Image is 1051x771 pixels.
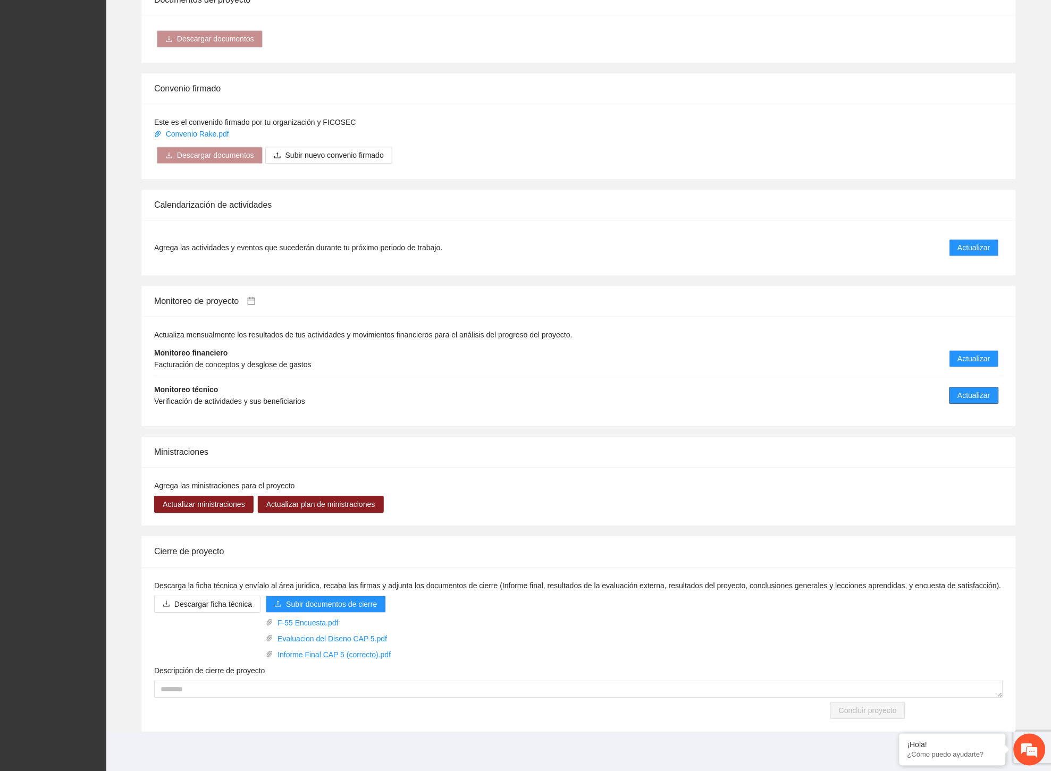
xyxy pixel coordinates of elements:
[154,242,442,253] span: Agrega las actividades y eventos que sucederán durante tu próximo periodo de trabajo.
[258,496,384,513] button: Actualizar plan de ministraciones
[907,741,998,749] div: ¡Hola!
[174,5,200,31] div: Minimizar ventana de chat en vivo
[266,498,375,510] span: Actualizar plan de ministraciones
[266,650,273,658] span: paper-clip
[258,500,384,509] a: Actualizar plan de ministraciones
[266,634,273,642] span: paper-clip
[165,35,173,44] span: download
[154,360,312,369] span: Facturación de conceptos y desglose de gastos
[157,147,263,164] button: downloadDescargar documentos
[154,130,162,138] span: paper-clip
[157,30,263,47] button: downloadDescargar documentos
[949,350,999,367] button: Actualizar
[177,149,254,161] span: Descargar documentos
[177,33,254,45] span: Descargar documentos
[266,619,273,626] span: paper-clip
[958,242,990,253] span: Actualizar
[958,389,990,401] span: Actualizar
[154,665,265,676] label: Descripción de cierre de proyecto
[273,649,395,660] a: Informe Final CAP 5 (correcto).pdf
[949,239,999,256] button: Actualizar
[154,286,1003,316] div: Monitoreo de proyecto
[154,73,1003,104] div: Convenio firmado
[55,54,179,68] div: Chatee con nosotros ahora
[5,290,203,327] textarea: Escriba su mensaje y pulse “Intro”
[247,296,256,305] span: calendar
[154,130,231,138] a: Convenio Rake.pdf
[154,481,295,490] span: Agrega las ministraciones para el proyecto
[154,500,254,509] a: Actualizar ministraciones
[949,387,999,404] button: Actualizar
[154,496,254,513] button: Actualizar ministraciones
[165,151,173,160] span: download
[266,596,385,613] button: uploadSubir documentos de cierre
[154,331,573,339] span: Actualiza mensualmente los resultados de tus actividades y movimientos financieros para el anális...
[907,751,998,759] p: ¿Cómo puedo ayudarte?
[154,600,260,608] a: downloadDescargar ficha técnica
[174,598,252,610] span: Descargar ficha técnica
[154,118,356,126] span: Este es el convenido firmado por tu organización y FICOSEC
[239,296,256,306] a: calendar
[830,702,905,719] button: Concluir proyecto
[154,349,228,357] strong: Monitoreo financiero
[163,498,245,510] span: Actualizar ministraciones
[266,600,385,608] span: uploadSubir documentos de cierre
[154,190,1003,220] div: Calendarización de actividades
[265,147,392,164] button: uploadSubir nuevo convenio firmado
[154,397,305,405] span: Verificación de actividades y sus beneficiarios
[62,142,147,249] span: Estamos en línea.
[265,151,392,159] span: uploadSubir nuevo convenio firmado
[154,536,1003,566] div: Cierre de proyecto
[154,681,1003,698] textarea: Descripción de cierre de proyecto
[154,437,1003,467] div: Ministraciones
[154,385,218,394] strong: Monitoreo técnico
[285,149,384,161] span: Subir nuevo convenio firmado
[274,151,281,160] span: upload
[273,633,395,645] a: Evaluacion del Diseno CAP 5.pdf
[154,581,1002,590] span: Descarga la ficha técnica y envíalo al área juridica, recaba las firmas y adjunta los documentos ...
[273,617,395,629] a: F-55 Encuesta.pdf
[154,596,260,613] button: downloadDescargar ficha técnica
[163,600,170,608] span: download
[958,353,990,365] span: Actualizar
